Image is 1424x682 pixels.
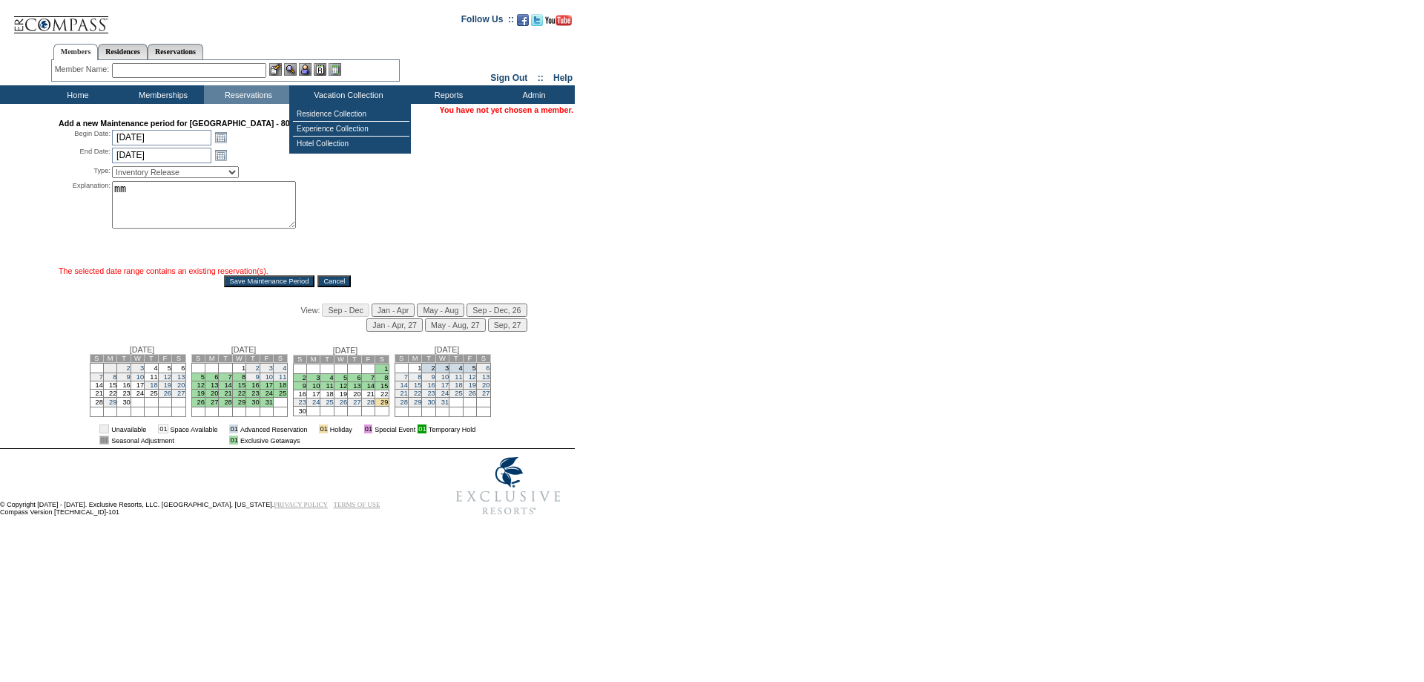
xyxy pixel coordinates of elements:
span: :: [538,73,544,83]
td: 8 [232,373,245,381]
td: 01 [229,436,237,445]
td: 15 [375,382,389,390]
td: W [131,355,144,363]
img: i.gif [309,425,317,433]
td: 30 [117,398,131,407]
td: 1 [375,364,389,374]
a: 9 [255,373,259,381]
td: Home [33,85,119,104]
a: 22 [414,390,421,397]
a: 27 [353,399,360,406]
td: S [395,355,408,363]
td: 01 [418,424,426,433]
td: 6 [348,374,361,382]
td: 19 [334,390,347,399]
a: 7 [99,373,103,381]
td: 5 [463,364,476,373]
input: May - Aug, 27 [425,318,486,332]
img: Exclusive Resorts [442,449,575,523]
a: Reservations [148,44,203,59]
td: T [320,355,334,364]
td: Experience Collection [293,122,409,137]
td: 22 [232,390,245,398]
td: 2 [293,374,306,382]
td: 31 [260,398,273,407]
a: 15 [414,381,421,389]
td: 11 [145,373,158,381]
a: 28 [367,399,375,406]
a: Members [53,44,99,60]
span: [DATE] [231,345,257,354]
span: The selected date range contains an existing reservation(s). [59,266,268,275]
td: Reservations [204,85,289,104]
td: 23 [117,390,131,398]
div: Begin Date: [59,129,111,145]
td: 25 [274,390,287,398]
td: 17 [260,381,273,390]
td: 01 [364,424,372,433]
td: 23 [246,390,260,398]
td: M [205,355,218,363]
td: 01 [99,424,109,433]
td: 28 [219,398,232,407]
td: 12 [334,382,347,390]
div: Type: [59,166,111,178]
strong: Add a new Maintenance period for [GEOGRAPHIC_DATA] - 807 [59,119,294,128]
img: i.gif [220,425,227,433]
td: 21 [90,390,103,398]
a: 24 [312,399,320,406]
a: 25 [326,399,333,406]
td: 29 [232,398,245,407]
a: 2 [255,364,259,372]
td: S [172,355,185,363]
span: [DATE] [435,345,460,354]
td: S [191,355,205,363]
a: 12 [164,373,171,381]
a: 27 [482,390,489,397]
a: 16 [427,381,435,389]
td: 6 [172,364,185,373]
td: 22 [375,390,389,399]
td: 6 [205,373,218,381]
td: 24 [260,390,273,398]
td: 14 [90,381,103,390]
a: 20 [482,381,489,389]
input: Sep, 27 [488,318,527,332]
td: 8 [375,374,389,382]
td: Temporary Hold [429,424,476,433]
a: Open the calendar popup. [213,147,229,163]
td: 5 [158,364,171,373]
a: 19 [469,381,476,389]
td: 15 [103,381,116,390]
td: 3 [435,364,449,373]
a: 28 [400,399,408,406]
td: W [334,355,347,364]
a: 8 [113,373,116,381]
td: S [477,355,490,363]
a: 12 [469,373,476,381]
td: 18 [320,390,334,399]
td: 1 [103,364,116,373]
td: 01 [158,424,168,433]
td: Seasonal Adjustment [111,436,217,445]
a: 7 [404,373,408,381]
td: Space Available [171,424,218,433]
td: S [375,355,389,364]
a: 20 [177,381,185,389]
td: S [293,355,306,364]
img: Reservations [314,63,326,76]
td: 5 [191,373,205,381]
td: Residence Collection [293,107,409,122]
a: Help [553,73,573,83]
td: Vacation Collection [289,85,404,104]
td: 01 [229,424,237,433]
td: 5 [334,374,347,382]
td: Memberships [119,85,204,104]
td: Exclusive Getaways [240,436,308,445]
a: Open the calendar popup. [213,129,229,145]
a: 19 [164,381,171,389]
td: T [422,355,435,363]
input: Sep - Dec, 26 [467,304,527,317]
td: 21 [219,390,232,398]
td: 13 [348,382,361,390]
